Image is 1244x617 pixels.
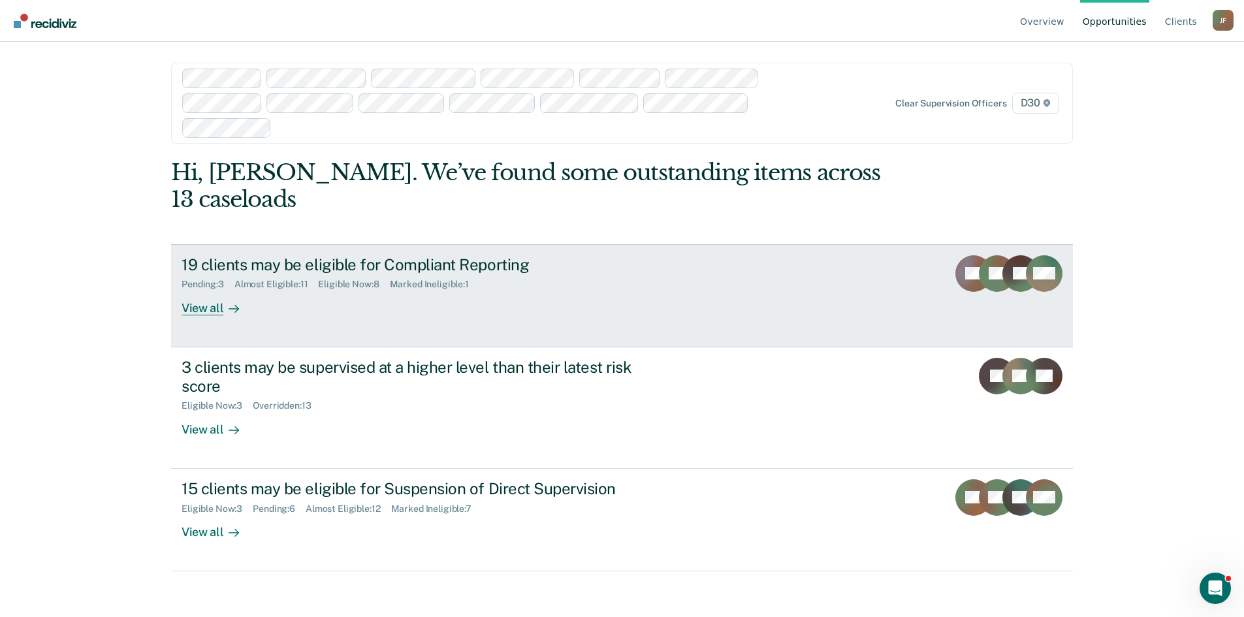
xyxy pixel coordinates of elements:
a: 15 clients may be eligible for Suspension of Direct SupervisionEligible Now:3Pending:6Almost Elig... [171,469,1073,571]
button: Profile dropdown button [1213,10,1234,31]
div: Pending : 3 [182,279,234,290]
a: 19 clients may be eligible for Compliant ReportingPending:3Almost Eligible:11Eligible Now:8Marked... [171,244,1073,347]
div: Eligible Now : 3 [182,503,253,514]
span: D30 [1012,93,1059,114]
iframe: Intercom live chat [1200,573,1231,604]
img: Recidiviz [14,14,76,28]
div: 3 clients may be supervised at a higher level than their latest risk score [182,358,640,396]
div: View all [182,411,255,437]
div: Eligible Now : 8 [318,279,389,290]
a: 3 clients may be supervised at a higher level than their latest risk scoreEligible Now:3Overridde... [171,347,1073,469]
div: 15 clients may be eligible for Suspension of Direct Supervision [182,479,640,498]
div: Marked Ineligible : 1 [390,279,479,290]
div: Almost Eligible : 11 [234,279,319,290]
div: Clear supervision officers [895,98,1006,109]
div: Hi, [PERSON_NAME]. We’ve found some outstanding items across 13 caseloads [171,159,893,213]
div: J F [1213,10,1234,31]
div: Overridden : 13 [253,400,321,411]
div: View all [182,290,255,315]
div: Marked Ineligible : 7 [391,503,482,514]
div: Eligible Now : 3 [182,400,253,411]
div: Almost Eligible : 12 [306,503,391,514]
div: 19 clients may be eligible for Compliant Reporting [182,255,640,274]
div: View all [182,514,255,539]
div: Pending : 6 [253,503,306,514]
